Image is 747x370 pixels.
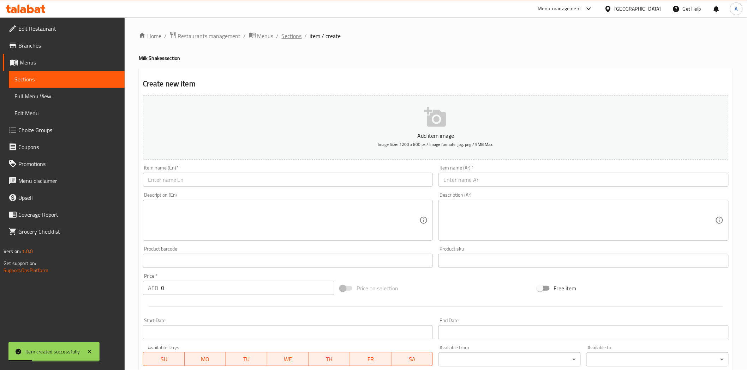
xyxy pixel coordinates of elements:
a: Branches [3,37,125,54]
li: / [164,32,167,40]
a: Sections [9,71,125,88]
h2: Create new item [143,79,729,89]
span: Promotions [18,160,119,168]
div: Menu-management [538,5,581,13]
span: Version: [4,247,21,256]
a: Coupons [3,138,125,155]
button: SU [143,352,185,366]
div: ​ [438,352,581,366]
a: Menus [3,54,125,71]
span: A [735,5,738,13]
button: TU [226,352,267,366]
span: SU [146,354,182,364]
span: Menus [20,58,119,67]
span: Menu disclaimer [18,177,119,185]
button: WE [267,352,309,366]
a: Support.OpsPlatform [4,266,48,275]
span: item / create [310,32,341,40]
input: Please enter product sku [438,254,729,268]
a: Choice Groups [3,122,125,138]
span: Restaurants management [178,32,241,40]
a: Sections [282,32,302,40]
span: Full Menu View [14,92,119,100]
li: / [244,32,246,40]
a: Grocery Checklist [3,223,125,240]
input: Enter name En [143,173,433,187]
div: ​ [586,352,729,366]
a: Upsell [3,189,125,206]
button: SA [392,352,433,366]
span: Branches [18,41,119,50]
span: Coverage Report [18,210,119,219]
a: Coverage Report [3,206,125,223]
span: TU [229,354,264,364]
a: Menus [249,31,274,41]
p: AED [148,284,158,292]
nav: breadcrumb [139,31,733,41]
span: Coupons [18,143,119,151]
span: Upsell [18,193,119,202]
span: Image Size: 1200 x 800 px / Image formats: jpg, png / 5MB Max. [378,140,494,148]
span: Free item [554,284,576,292]
span: SA [394,354,430,364]
span: MO [187,354,223,364]
button: FR [350,352,392,366]
span: Get support on: [4,259,36,268]
span: Grocery Checklist [18,227,119,236]
span: Sections [14,75,119,84]
p: Add item image [154,131,718,140]
span: Edit Restaurant [18,24,119,33]
span: Menus [257,32,274,40]
input: Please enter product barcode [143,254,433,268]
a: Menu disclaimer [3,172,125,189]
span: WE [270,354,306,364]
button: TH [309,352,350,366]
div: Item created successfully [25,348,80,356]
button: Add item imageImage Size: 1200 x 800 px / Image formats: jpg, png / 5MB Max. [143,95,729,160]
li: / [305,32,307,40]
button: MO [185,352,226,366]
a: Full Menu View [9,88,125,105]
a: Edit Menu [9,105,125,122]
a: Home [139,32,161,40]
a: Promotions [3,155,125,172]
span: Edit Menu [14,109,119,117]
a: Edit Restaurant [3,20,125,37]
li: / [276,32,279,40]
span: Choice Groups [18,126,119,134]
input: Enter name Ar [438,173,729,187]
div: [GEOGRAPHIC_DATA] [615,5,661,13]
input: Please enter price [161,281,334,295]
span: Price on selection [357,284,398,292]
span: FR [353,354,389,364]
span: TH [312,354,347,364]
span: 1.0.0 [22,247,33,256]
h4: Milk Shakes section [139,55,733,62]
a: Restaurants management [169,31,241,41]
